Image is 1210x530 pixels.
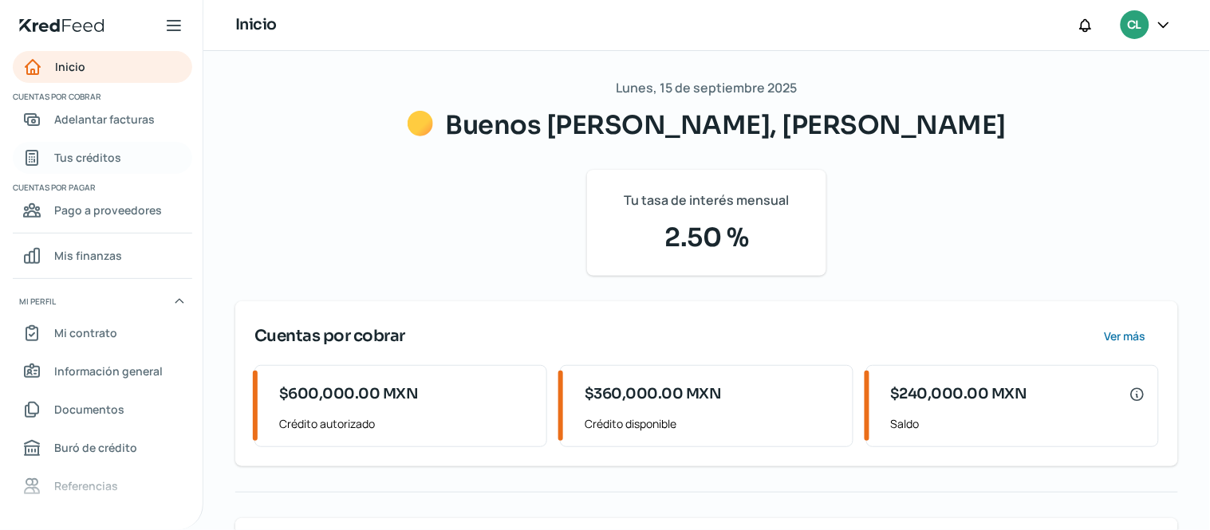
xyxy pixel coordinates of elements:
span: Saldo [891,414,1145,434]
span: $600,000.00 MXN [279,383,419,405]
span: Inicio [55,57,85,77]
span: Buenos [PERSON_NAME], [PERSON_NAME] [446,109,1007,141]
span: Mi perfil [19,294,56,308]
img: Saludos [408,111,433,136]
span: 2.50 % [606,218,807,257]
a: Inicio [13,51,192,83]
a: Mi contrato [13,317,192,349]
a: Información general [13,355,192,387]
span: Tus créditos [54,147,121,167]
span: Adelantar facturas [54,109,155,129]
span: Lunes, 15 de septiembre 2025 [617,77,798,100]
span: Información general [54,361,163,381]
span: CL [1128,16,1141,35]
a: Documentos [13,394,192,426]
span: Pago a proveedores [54,200,162,220]
span: $360,000.00 MXN [585,383,722,405]
span: Ver más [1105,331,1146,342]
span: Crédito autorizado [279,414,534,434]
a: Referencias [13,470,192,502]
span: Mi contrato [54,323,117,343]
span: Cuentas por cobrar [254,324,405,348]
a: Buró de crédito [13,432,192,464]
a: Mis finanzas [13,240,192,272]
span: Documentos [54,399,124,419]
a: Adelantar facturas [13,104,192,135]
a: Tus créditos [13,142,192,174]
span: Tu tasa de interés mensual [625,189,790,212]
span: Cuentas por cobrar [13,89,190,104]
span: Cuentas por pagar [13,180,190,194]
h1: Inicio [235,14,277,37]
span: Referencias [54,476,118,496]
span: Buró de crédito [54,438,137,457]
span: $240,000.00 MXN [891,383,1028,405]
a: Pago a proveedores [13,194,192,226]
button: Ver más [1091,320,1159,352]
span: Crédito disponible [585,414,839,434]
span: Mis finanzas [54,245,122,265]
